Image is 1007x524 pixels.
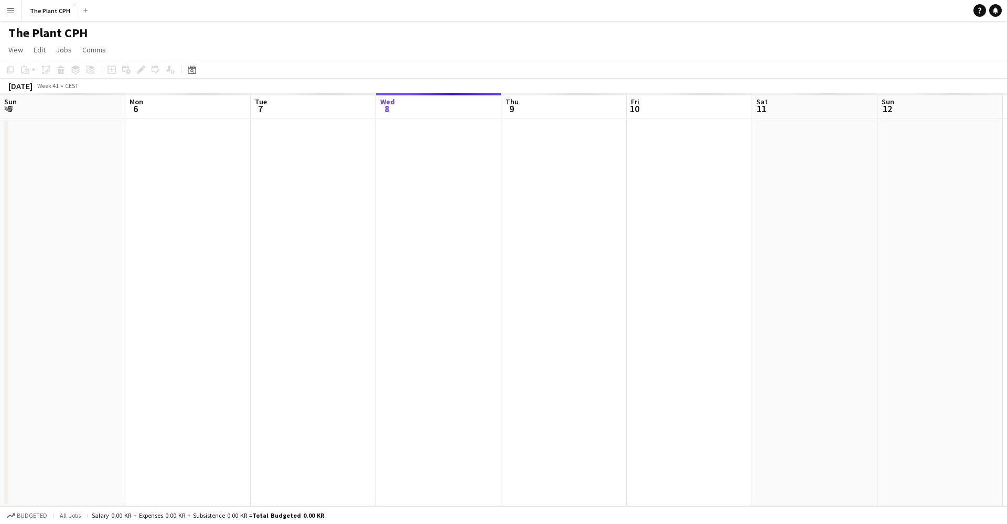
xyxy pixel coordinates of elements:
[5,510,49,521] button: Budgeted
[22,1,79,21] button: The Plant CPH
[504,103,519,115] span: 9
[380,97,395,106] span: Wed
[65,82,79,90] div: CEST
[756,97,768,106] span: Sat
[56,45,72,54] span: Jobs
[8,81,33,91] div: [DATE]
[253,103,267,115] span: 7
[130,97,143,106] span: Mon
[880,103,894,115] span: 12
[629,103,639,115] span: 10
[35,82,61,90] span: Week 41
[34,45,46,54] span: Edit
[78,43,110,57] a: Comms
[58,511,83,519] span: All jobs
[252,511,324,519] span: Total Budgeted 0.00 KR
[4,97,17,106] span: Sun
[92,511,324,519] div: Salary 0.00 KR + Expenses 0.00 KR + Subsistence 0.00 KR =
[255,97,267,106] span: Tue
[82,45,106,54] span: Comms
[52,43,76,57] a: Jobs
[379,103,395,115] span: 8
[128,103,143,115] span: 6
[755,103,768,115] span: 11
[3,103,17,115] span: 5
[17,512,47,519] span: Budgeted
[506,97,519,106] span: Thu
[29,43,50,57] a: Edit
[8,25,88,41] h1: The Plant CPH
[631,97,639,106] span: Fri
[4,43,27,57] a: View
[882,97,894,106] span: Sun
[8,45,23,54] span: View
